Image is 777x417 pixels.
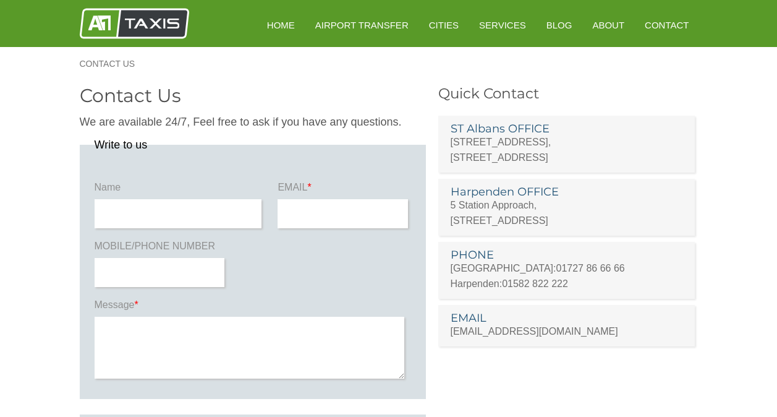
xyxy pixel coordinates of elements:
h3: ST Albans OFFICE [451,123,683,134]
a: Airport Transfer [307,10,417,40]
label: MOBILE/PHONE NUMBER [95,239,227,258]
h3: Harpenden OFFICE [451,186,683,197]
p: Harpenden: [451,276,683,291]
a: Services [470,10,535,40]
a: 01727 86 66 66 [556,263,625,273]
a: Blog [538,10,581,40]
a: HOME [258,10,304,40]
p: 5 Station Approach, [STREET_ADDRESS] [451,197,683,228]
h3: PHONE [451,249,683,260]
a: [EMAIL_ADDRESS][DOMAIN_NAME] [451,326,618,337]
a: About [584,10,633,40]
a: Contact Us [80,59,148,68]
a: Contact [636,10,697,40]
a: Cities [420,10,467,40]
h2: Contact Us [80,87,426,105]
p: [GEOGRAPHIC_DATA]: [451,260,683,276]
label: Name [95,181,265,199]
img: A1 Taxis [80,8,189,39]
a: 01582 822 222 [502,278,568,289]
p: [STREET_ADDRESS], [STREET_ADDRESS] [451,134,683,165]
p: We are available 24/7, Feel free to ask if you have any questions. [80,114,426,130]
h3: EMAIL [451,312,683,324]
legend: Write to us [95,139,148,150]
h3: Quick Contact [438,87,698,101]
label: EMAIL [278,181,410,199]
label: Message [95,298,411,317]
